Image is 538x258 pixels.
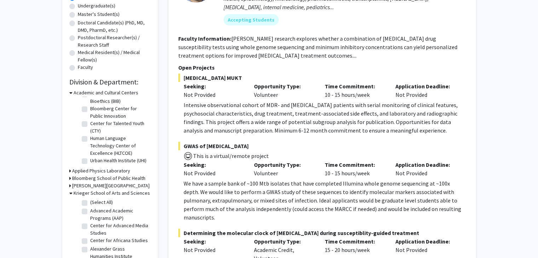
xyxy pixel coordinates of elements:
label: Urban Health Institute (UHI) [90,157,146,164]
div: Not Provided [390,160,461,177]
div: Not Provided [184,246,244,254]
p: Application Deadline: [395,237,456,246]
p: Opportunity Type: [254,237,314,246]
h3: Applied Physics Laboratory [72,167,130,175]
div: Not Provided [184,90,244,99]
span: Determining the molecular clock of [MEDICAL_DATA] during susceptiblity-guided treatment [178,229,466,237]
label: Faculty [78,64,93,71]
label: Center for Advanced Media Studies [90,222,149,237]
p: Intensive observational cohort of MDR- and [MEDICAL_DATA] patients with serial monitoring of clin... [184,101,466,135]
span: This is a virtual/remote project [192,152,269,159]
iframe: Chat [5,226,30,253]
div: Volunteer [249,82,319,99]
p: Application Deadline: [395,82,456,90]
label: Bloomberg Center for Public Innovation [90,105,149,120]
div: 10 - 15 hours/week [319,82,390,99]
div: Not Provided [390,82,461,99]
p: Seeking: [184,82,244,90]
label: Undergraduate(s) [78,2,115,10]
label: Postdoctoral Researcher(s) / Research Staff [78,34,151,49]
p: Time Commitment: [325,237,385,246]
p: Application Deadline: [395,160,456,169]
div: 10 - 15 hours/week [319,160,390,177]
label: Berman Institute of Bioethics (BIB) [90,90,149,105]
label: Center for Talented Youth (CTY) [90,120,149,135]
label: Center for Africana Studies [90,237,148,244]
h3: Bloomberg School of Public Health [72,175,145,182]
label: (Select All) [90,199,113,206]
div: Volunteer [249,160,319,177]
label: Advanced Academic Programs (AAP) [90,207,149,222]
fg-read-more: [PERSON_NAME] research explores whether a combination of [MEDICAL_DATA] drug susceptibility tests... [178,35,457,59]
span: GWAS of [MEDICAL_DATA] [178,142,466,150]
h3: [PERSON_NAME][GEOGRAPHIC_DATA] [72,182,150,189]
p: Seeking: [184,160,244,169]
p: Opportunity Type: [254,82,314,90]
h2: Division & Department: [69,78,151,86]
label: Doctoral Candidate(s) (PhD, MD, DMD, PharmD, etc.) [78,19,151,34]
label: Human Language Technology Center of Excellence (HLTCOE) [90,135,149,157]
h3: Academic and Cultural Centers [74,89,138,96]
p: Time Commitment: [325,160,385,169]
p: Seeking: [184,237,244,246]
div: Not Provided [184,169,244,177]
p: We have a sample bank of ~100 Mtb isolates that have completed Illumina whole genome sequencing a... [184,179,466,222]
p: Open Projects [178,63,466,72]
label: Master's Student(s) [78,11,120,18]
b: Faculty Information: [178,35,231,42]
span: [MEDICAL_DATA] MUKT [178,74,466,82]
mat-chip: Accepting Students [224,14,279,25]
p: Opportunity Type: [254,160,314,169]
p: Time Commitment: [325,82,385,90]
h3: Krieger School of Arts and Sciences [74,189,150,197]
label: Medical Resident(s) / Medical Fellow(s) [78,49,151,64]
